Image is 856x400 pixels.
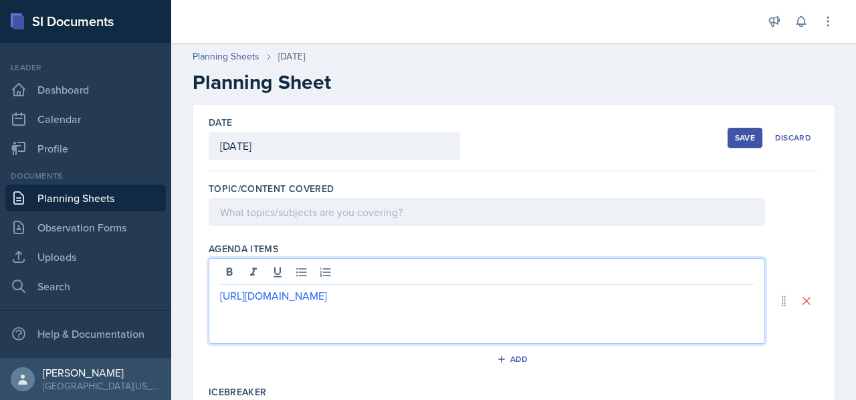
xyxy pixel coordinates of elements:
a: [URL][DOMAIN_NAME] [220,288,327,303]
div: Save [735,132,755,143]
a: Dashboard [5,76,166,103]
div: [DATE] [278,49,305,64]
div: Help & Documentation [5,320,166,347]
a: Search [5,273,166,300]
a: Profile [5,135,166,162]
a: Observation Forms [5,214,166,241]
label: Topic/Content Covered [209,182,334,195]
div: Leader [5,62,166,74]
label: Agenda items [209,242,278,256]
a: Planning Sheets [193,49,259,64]
label: Icebreaker [209,385,267,399]
div: [PERSON_NAME] [43,366,160,379]
div: Documents [5,170,166,182]
a: Uploads [5,243,166,270]
button: Save [728,128,762,148]
div: Add [500,354,528,365]
label: Date [209,116,232,129]
a: Planning Sheets [5,185,166,211]
div: [GEOGRAPHIC_DATA][US_STATE] [43,379,160,393]
h2: Planning Sheet [193,70,835,94]
button: Discard [768,128,819,148]
a: Calendar [5,106,166,132]
div: Discard [775,132,811,143]
button: Add [492,349,536,369]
